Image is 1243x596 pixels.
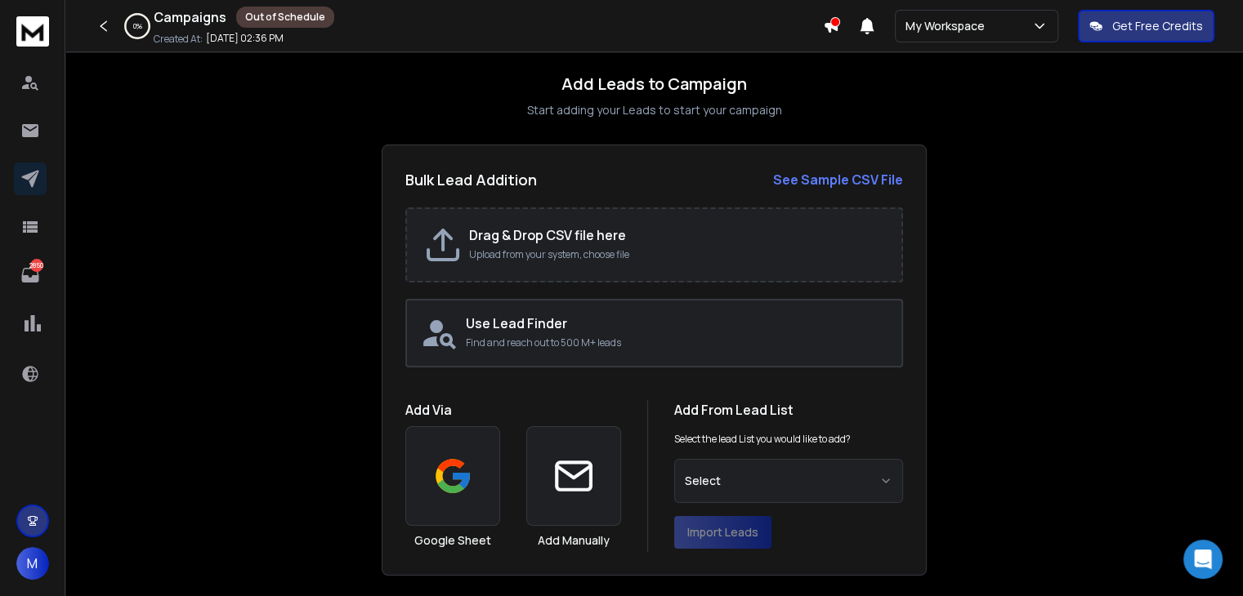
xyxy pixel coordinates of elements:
[405,168,537,191] h2: Bulk Lead Addition
[674,433,851,446] p: Select the lead List you would like to add?
[14,259,47,291] a: 2850
[466,314,888,333] h2: Use Lead Finder
[414,532,491,549] h3: Google Sheet
[133,21,142,31] p: 0 %
[1078,10,1214,42] button: Get Free Credits
[674,400,903,420] h1: Add From Lead List
[905,18,991,34] p: My Workspace
[1112,18,1203,34] p: Get Free Credits
[1183,540,1223,579] div: Open Intercom Messenger
[538,532,610,549] h3: Add Manually
[154,7,226,27] h1: Campaigns
[466,336,888,349] p: Find and reach out to 500 M+ leads
[561,73,747,96] h1: Add Leads to Campaign
[469,248,885,261] p: Upload from your system, choose file
[405,400,621,420] h1: Add Via
[30,259,43,272] p: 2850
[469,225,885,245] h2: Drag & Drop CSV file here
[16,16,49,47] img: logo
[685,473,721,489] span: Select
[773,171,903,189] strong: See Sample CSV File
[16,547,49,580] button: M
[236,7,334,28] div: Out of Schedule
[527,102,782,118] p: Start adding your Leads to start your campaign
[773,170,903,189] a: See Sample CSV File
[206,32,284,45] p: [DATE] 02:36 PM
[154,33,203,46] p: Created At:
